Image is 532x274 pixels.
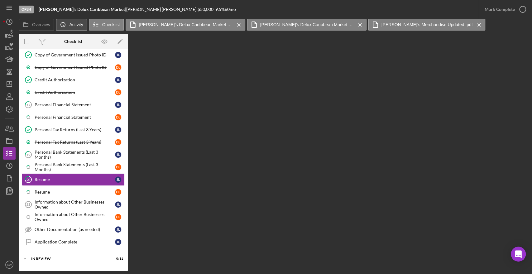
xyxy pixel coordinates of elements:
div: Copy of Government Issued Photo ID [35,52,115,57]
div: D L [115,164,121,170]
label: [PERSON_NAME]’s Delux Caribbean Market Marketing Plan.pdf [139,22,232,27]
div: Information about Other Businesses Owned [35,212,115,222]
button: [PERSON_NAME]'s Merchandise Updated .pdf [368,19,486,31]
div: J L [115,176,121,183]
div: Personal Bank Statements (Last 3 Months) [35,150,115,160]
a: Personal Financial StatementDL [22,111,125,123]
div: Mark Complete [485,3,515,16]
a: ResumeDL [22,186,125,198]
div: Checklist [64,39,82,44]
tspan: 17 [26,103,31,107]
a: Information about Other Businesses OwnedDL [22,211,125,223]
a: 17Personal Financial StatementJL [22,99,125,111]
button: Mark Complete [478,3,529,16]
div: J L [115,127,121,133]
tspan: 20 [26,177,31,181]
div: Personal Financial Statement [35,115,115,120]
div: Personal Tax Returns (Last 3 Years) [35,140,115,145]
div: 9.5 % [215,7,225,12]
button: Checklist [89,19,124,31]
div: J L [115,52,121,58]
div: Personal Tax Returns (Last 3 Years) [35,127,115,132]
label: Activity [69,22,83,27]
div: Other Documentation (as needed) [35,227,115,232]
div: J L [115,226,121,233]
div: 60 mo [225,7,236,12]
div: Personal Financial Statement [35,102,115,107]
button: [PERSON_NAME]'s Delux Caribbean Market Assumptions.pdf [247,19,367,31]
div: 0 / 11 [112,257,123,261]
div: Application Complete [35,239,115,244]
div: Copy of Government Issued Photo ID [35,65,115,70]
div: J L [115,201,121,208]
a: 21Information about Other Businesses OwnedJL [22,198,125,211]
tspan: 21 [26,203,30,206]
a: Personal Bank Statements (Last 3 Months)DL [22,161,125,173]
text: KW [7,263,12,267]
div: Resume [35,190,115,195]
div: Credit Authorization [35,90,115,95]
a: Credit AuthorizationDL [22,86,125,99]
a: Copy of Government Issued Photo IDJL [22,49,125,61]
div: J L [115,239,121,245]
div: J L [115,151,121,158]
b: [PERSON_NAME]'s Delux Caribbean Market [39,7,125,12]
span: $50,000 [198,7,213,12]
button: Activity [56,19,87,31]
div: Information about Other Businesses Owned [35,199,115,209]
div: In Review [31,257,108,261]
tspan: 19 [26,152,31,156]
div: D L [115,214,121,220]
a: 19Personal Bank Statements (Last 3 Months)JL [22,148,125,161]
a: Personal Tax Returns (Last 3 Years)JL [22,123,125,136]
div: J L [115,77,121,83]
div: D L [115,64,121,70]
div: D L [115,189,121,195]
label: [PERSON_NAME]'s Merchandise Updated .pdf [381,22,473,27]
button: KW [3,258,16,271]
div: J L [115,102,121,108]
button: Overview [19,19,54,31]
a: Personal Tax Returns (Last 3 Years)DL [22,136,125,148]
div: D L [115,89,121,95]
a: 20ResumeJL [22,173,125,186]
a: Copy of Government Issued Photo IDDL [22,61,125,74]
label: [PERSON_NAME]'s Delux Caribbean Market Assumptions.pdf [260,22,354,27]
div: Open Intercom Messenger [511,247,526,262]
div: | [39,7,126,12]
button: [PERSON_NAME]’s Delux Caribbean Market Marketing Plan.pdf [126,19,245,31]
div: [PERSON_NAME] [PERSON_NAME] | [126,7,198,12]
a: Credit AuthorizationJL [22,74,125,86]
a: Other Documentation (as needed)JL [22,223,125,236]
div: Resume [35,177,115,182]
a: Application CompleteJL [22,236,125,248]
div: D L [115,139,121,145]
div: Credit Authorization [35,77,115,82]
label: Checklist [102,22,120,27]
label: Overview [32,22,50,27]
div: D L [115,114,121,120]
div: Open [19,6,34,13]
div: Personal Bank Statements (Last 3 Months) [35,162,115,172]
